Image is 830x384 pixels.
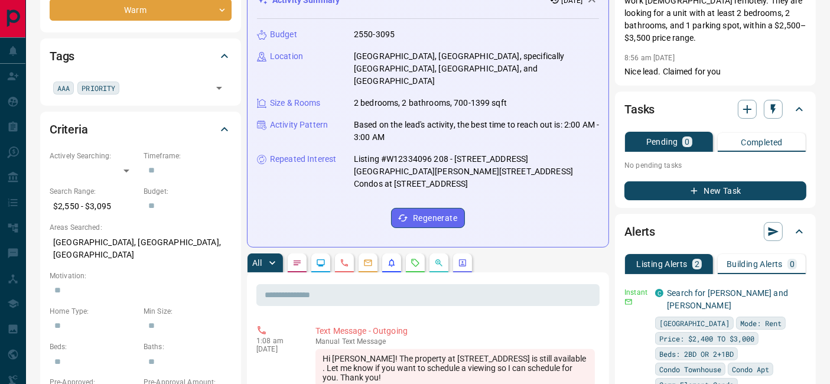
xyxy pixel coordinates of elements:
[50,115,232,144] div: Criteria
[50,186,138,197] p: Search Range:
[387,258,396,268] svg: Listing Alerts
[659,317,730,329] span: [GEOGRAPHIC_DATA]
[354,153,599,190] p: Listing #W12334096 208 - [STREET_ADDRESS][GEOGRAPHIC_DATA][PERSON_NAME][STREET_ADDRESS] Condos at...
[50,42,232,70] div: Tags
[458,258,467,268] svg: Agent Actions
[636,260,688,268] p: Listing Alerts
[411,258,420,268] svg: Requests
[144,186,232,197] p: Budget:
[292,258,302,268] svg: Notes
[270,153,336,165] p: Repeated Interest
[363,258,373,268] svg: Emails
[434,258,444,268] svg: Opportunities
[659,363,721,375] span: Condo Townhouse
[144,341,232,352] p: Baths:
[624,157,806,174] p: No pending tasks
[256,337,298,345] p: 1:08 am
[211,80,227,96] button: Open
[50,271,232,281] p: Motivation:
[270,50,303,63] p: Location
[354,119,599,144] p: Based on the lead's activity, the best time to reach out is: 2:00 AM - 3:00 AM
[50,47,74,66] h2: Tags
[659,348,734,360] span: Beds: 2BD OR 2+1BD
[50,222,232,233] p: Areas Searched:
[57,82,70,94] span: AAA
[659,333,754,344] span: Price: $2,400 TO $3,000
[646,138,678,146] p: Pending
[354,50,599,87] p: [GEOGRAPHIC_DATA], [GEOGRAPHIC_DATA], specifically [GEOGRAPHIC_DATA], [GEOGRAPHIC_DATA], and [GEO...
[50,120,88,139] h2: Criteria
[667,288,788,310] a: Search for [PERSON_NAME] and [PERSON_NAME]
[252,259,262,267] p: All
[50,233,232,265] p: [GEOGRAPHIC_DATA], [GEOGRAPHIC_DATA], [GEOGRAPHIC_DATA]
[624,54,675,62] p: 8:56 am [DATE]
[315,337,595,346] p: Text Message
[270,28,297,41] p: Budget
[270,119,328,131] p: Activity Pattern
[50,151,138,161] p: Actively Searching:
[391,208,465,228] button: Regenerate
[624,100,655,119] h2: Tasks
[624,217,806,246] div: Alerts
[50,341,138,352] p: Beds:
[655,289,663,297] div: condos.ca
[685,138,689,146] p: 0
[270,97,321,109] p: Size & Rooms
[82,82,115,94] span: PRIORITY
[695,260,699,268] p: 2
[354,28,395,41] p: 2550-3095
[144,306,232,317] p: Min Size:
[316,258,326,268] svg: Lead Browsing Activity
[790,260,795,268] p: 0
[144,151,232,161] p: Timeframe:
[315,337,340,346] span: manual
[315,325,595,337] p: Text Message - Outgoing
[50,306,138,317] p: Home Type:
[340,258,349,268] svg: Calls
[741,138,783,147] p: Completed
[624,222,655,241] h2: Alerts
[354,97,507,109] p: 2 bedrooms, 2 bathrooms, 700-1399 sqft
[740,317,782,329] span: Mode: Rent
[624,298,633,306] svg: Email
[624,66,806,78] p: Nice lead. Claimed for you
[624,287,648,298] p: Instant
[50,197,138,216] p: $2,550 - $3,095
[732,363,769,375] span: Condo Apt
[727,260,783,268] p: Building Alerts
[624,95,806,123] div: Tasks
[624,181,806,200] button: New Task
[256,345,298,353] p: [DATE]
